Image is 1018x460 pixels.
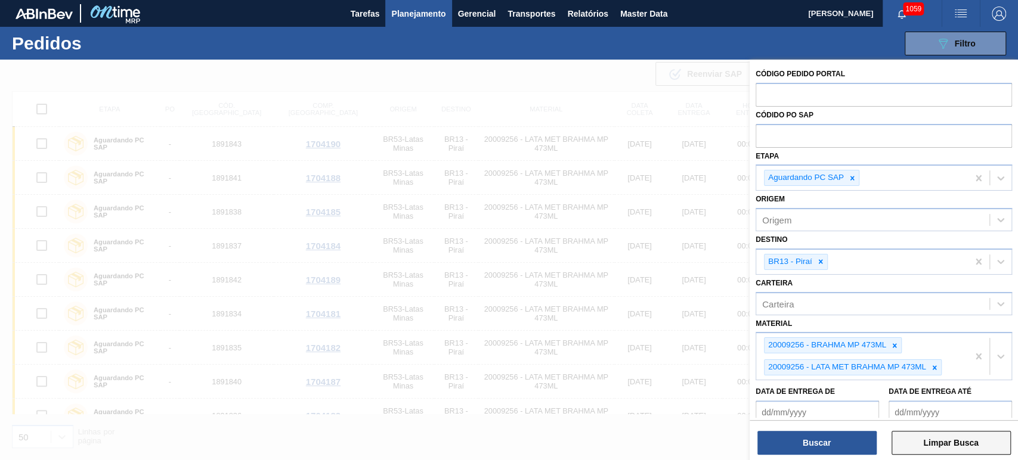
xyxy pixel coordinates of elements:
[889,400,1012,424] input: dd/mm/yyyy
[765,338,888,353] div: 20009256 - BRAHMA MP 473ML
[351,7,380,21] span: Tarefas
[458,7,496,21] span: Gerencial
[954,7,968,21] img: userActions
[16,8,73,19] img: TNhmsLtSVTkK8tSr43FrP2fwEKptu5GPRR3wAAAABJRU5ErkJggg==
[762,215,791,225] div: Origem
[903,2,924,15] span: 1059
[756,152,779,160] label: Etapa
[508,7,555,21] span: Transportes
[756,235,787,244] label: Destino
[391,7,445,21] span: Planejamento
[756,400,879,424] input: dd/mm/yyyy
[756,195,785,203] label: Origem
[762,299,794,309] div: Carteira
[889,387,971,396] label: Data de Entrega até
[567,7,608,21] span: Relatórios
[756,387,835,396] label: Data de Entrega de
[756,111,813,119] label: Códido PO SAP
[12,36,187,50] h1: Pedidos
[620,7,667,21] span: Master Data
[756,279,793,287] label: Carteira
[955,39,976,48] span: Filtro
[905,32,1006,55] button: Filtro
[765,254,814,269] div: BR13 - Piraí
[765,170,846,185] div: Aguardando PC SAP
[992,7,1006,21] img: Logout
[756,70,845,78] label: Código Pedido Portal
[765,360,928,375] div: 20009256 - LATA MET BRAHMA MP 473ML
[756,319,792,328] label: Material
[883,5,921,22] button: Notificações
